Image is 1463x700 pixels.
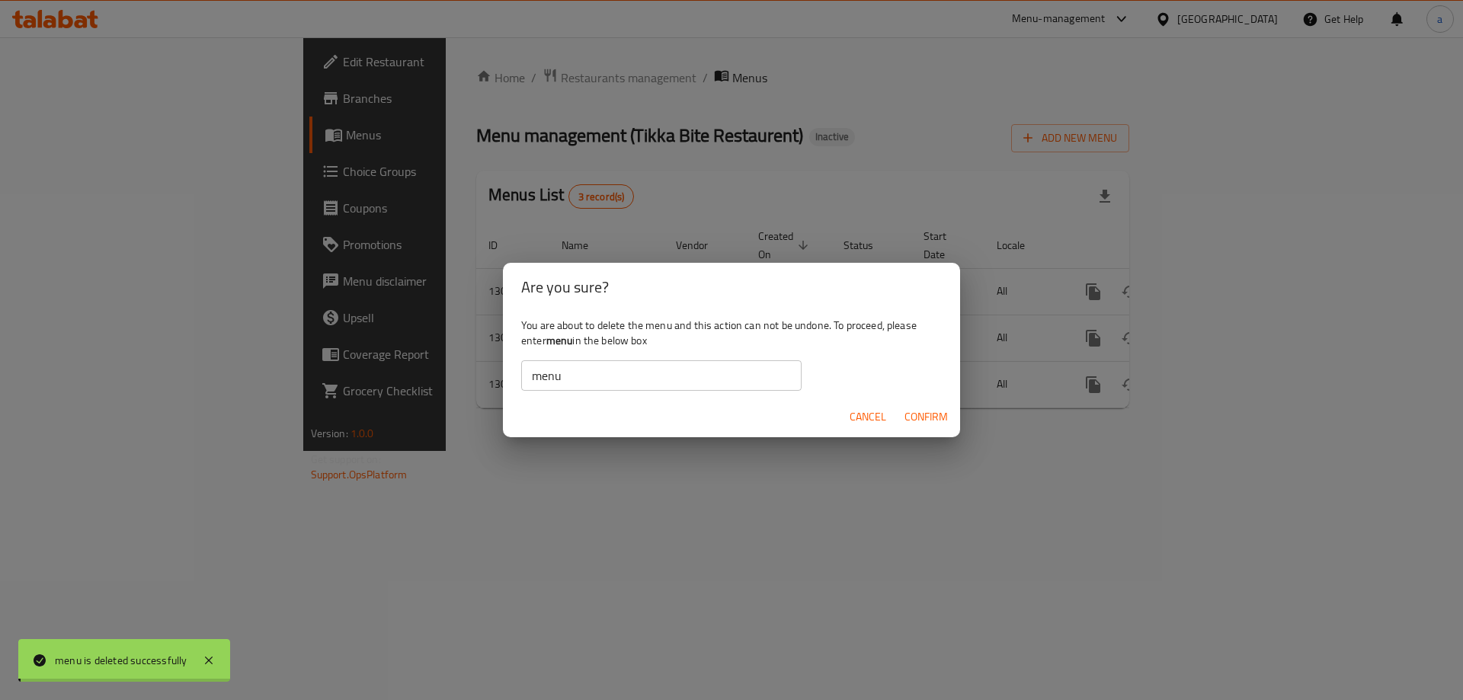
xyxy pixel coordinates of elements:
b: menu [546,331,573,350]
div: menu is deleted successfully [55,652,187,669]
button: Cancel [844,403,892,431]
h2: Are you sure? [521,275,942,299]
span: Cancel [850,408,886,427]
button: Confirm [898,403,954,431]
div: You are about to delete the menu and this action can not be undone. To proceed, please enter in t... [503,312,960,397]
span: Confirm [904,408,948,427]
